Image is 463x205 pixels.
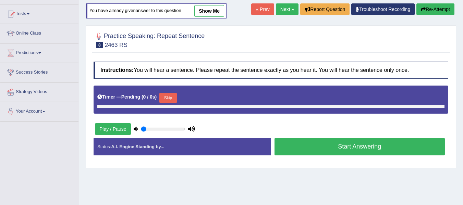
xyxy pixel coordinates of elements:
[275,138,445,155] button: Start Answering
[142,94,143,100] b: (
[94,138,271,155] div: Status:
[251,3,274,15] a: « Prev
[94,31,205,48] h2: Practice Speaking: Repeat Sentence
[300,3,350,15] button: Report Question
[143,94,155,100] b: 0 / 0s
[159,93,176,103] button: Skip
[0,43,78,61] a: Predictions
[351,3,415,15] a: Troubleshoot Recording
[97,94,157,100] h5: Timer —
[0,82,78,100] a: Strategy Videos
[0,63,78,80] a: Success Stories
[416,3,454,15] button: Re-Attempt
[94,62,448,79] h4: You will hear a sentence. Please repeat the sentence exactly as you hear it. You will hear the se...
[96,42,103,48] span: 8
[121,94,140,100] b: Pending
[105,42,127,48] small: 2463 RS
[100,67,134,73] b: Instructions:
[111,144,164,149] strong: A.I. Engine Standing by...
[86,3,227,18] div: You have already given answer to this question
[95,123,131,135] button: Play / Pause
[0,102,78,119] a: Your Account
[0,4,78,22] a: Tests
[276,3,298,15] a: Next »
[194,5,224,17] a: show me
[0,24,78,41] a: Online Class
[155,94,157,100] b: )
